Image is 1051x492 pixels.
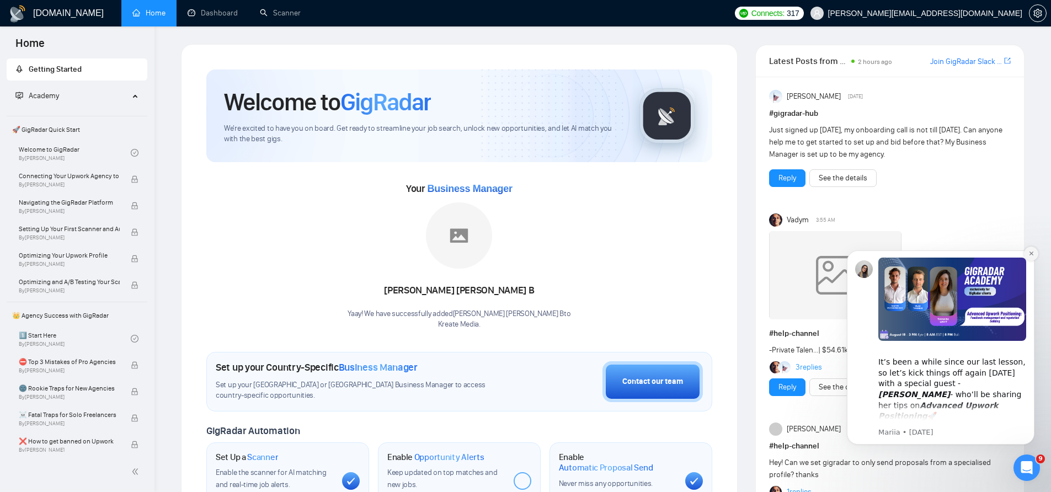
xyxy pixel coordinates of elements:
[1004,56,1011,66] a: export
[778,361,791,373] img: Anisuzzaman Khan
[19,197,120,208] span: Navigating the GigRadar Platform
[406,183,513,195] span: Your
[769,125,1002,159] span: Just signed up [DATE], my onboarding call is not till [DATE]. Can anyone help me to get started t...
[830,234,1051,462] iframe: Intercom notifications message
[559,462,653,473] span: Automatic Proposal Send
[29,91,59,100] span: Academy
[19,234,120,241] span: By [PERSON_NAME]
[19,327,131,351] a: 1️⃣ Start HereBy[PERSON_NAME]
[7,58,147,81] li: Getting Started
[787,214,809,226] span: Vadym
[559,452,676,473] h1: Enable
[769,169,805,187] button: Reply
[8,119,146,141] span: 🚀 GigRadar Quick Start
[426,202,492,269] img: placeholder.png
[216,468,327,489] span: Enable the scanner for AI matching and real-time job alerts.
[778,381,796,393] a: Reply
[858,58,892,66] span: 2 hours ago
[787,90,841,103] span: [PERSON_NAME]
[19,367,120,374] span: By [PERSON_NAME]
[769,108,1011,120] h1: # gigradar-hub
[19,261,120,268] span: By [PERSON_NAME]
[15,92,23,99] span: fund-projection-screen
[131,335,138,343] span: check-circle
[809,378,877,396] button: See the details
[131,228,138,236] span: lock
[19,356,120,367] span: ⛔ Top 3 Mistakes of Pro Agencies
[787,423,841,435] span: [PERSON_NAME]
[387,468,498,489] span: Keep updated on top matches and new jobs.
[769,213,782,227] img: Vadym
[216,452,278,463] h1: Set Up a
[1013,454,1040,481] iframe: Intercom live chat
[206,425,300,437] span: GigRadar Automation
[216,380,508,401] span: Set up your [GEOGRAPHIC_DATA] or [GEOGRAPHIC_DATA] Business Manager to access country-specific op...
[1036,454,1045,463] span: 9
[739,9,748,18] img: upwork-logo.png
[19,250,120,261] span: Optimizing Your Upwork Profile
[769,378,805,396] button: Reply
[131,281,138,289] span: lock
[15,65,23,73] span: rocket
[29,65,82,74] span: Getting Started
[348,281,570,300] div: [PERSON_NAME] [PERSON_NAME] B
[559,479,653,488] span: Never miss any opportunities.
[19,394,120,400] span: By [PERSON_NAME]
[819,381,867,393] a: See the details
[778,172,796,184] a: Reply
[19,287,120,294] span: By [PERSON_NAME]
[772,345,818,355] a: Private Talen...
[1029,9,1046,18] span: setting
[348,319,570,330] p: Kreate Media .
[131,388,138,395] span: lock
[19,223,120,234] span: Setting Up Your First Scanner and Auto-Bidder
[131,466,142,477] span: double-left
[19,170,120,181] span: Connecting Your Upwork Agency to GigRadar
[787,7,799,19] span: 317
[427,183,512,194] span: Business Manager
[387,452,484,463] h1: Enable
[224,124,622,145] span: We're excited to have you on board. Get ready to streamline your job search, unlock new opportuni...
[819,172,867,184] a: See the details
[809,169,877,187] button: See the details
[414,452,484,463] span: Opportunity Alerts
[9,5,26,23] img: logo
[216,361,418,373] h1: Set up your Country-Specific
[19,181,120,188] span: By [PERSON_NAME]
[19,208,120,215] span: By [PERSON_NAME]
[224,87,431,117] h1: Welcome to
[7,35,54,58] span: Home
[131,414,138,422] span: lock
[348,309,570,330] div: Yaay! We have successfully added [PERSON_NAME] [PERSON_NAME] B to
[769,328,1011,340] h1: # help-channel
[848,92,863,101] span: [DATE]
[751,7,785,19] span: Connects:
[260,8,301,18] a: searchScanner
[816,215,835,225] span: 3:55 AM
[1029,9,1047,18] a: setting
[247,452,278,463] span: Scanner
[340,87,431,117] span: GigRadar
[930,56,1002,68] a: Join GigRadar Slack Community
[19,383,120,394] span: 🌚 Rookie Traps for New Agencies
[131,175,138,183] span: lock
[132,8,166,18] a: homeHome
[19,409,120,420] span: ☠️ Fatal Traps for Solo Freelancers
[769,345,973,355] span: - | $54.61k Earned | 63 jobs | Since [DATE] | 33XP
[1004,56,1011,65] span: export
[339,361,418,373] span: Business Manager
[19,276,120,287] span: Optimizing and A/B Testing Your Scanner for Better Results
[1029,4,1047,22] button: setting
[19,420,120,427] span: By [PERSON_NAME]
[796,362,822,373] a: 3replies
